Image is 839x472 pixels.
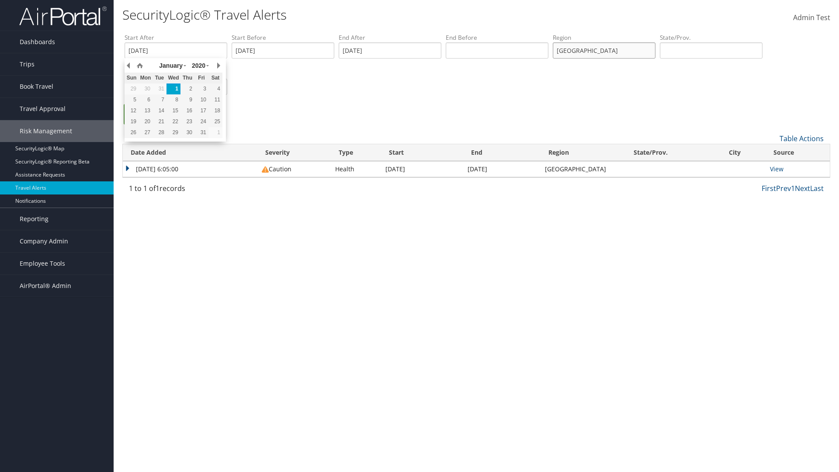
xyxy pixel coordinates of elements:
[780,134,824,143] a: Table Actions
[166,118,180,125] div: 22
[153,118,166,125] div: 21
[20,230,68,252] span: Company Admin
[159,62,183,69] span: January
[208,128,222,136] div: 1
[541,144,625,161] th: Region: activate to sort column ascending
[553,33,655,42] label: Region
[180,118,194,125] div: 23
[123,144,257,161] th: Date Added: activate to sort column ascending
[166,128,180,136] div: 29
[208,107,222,115] div: 18
[180,85,194,93] div: 2
[153,107,166,115] div: 14
[208,73,222,83] th: Sat
[194,118,208,125] div: 24
[153,85,166,93] div: 31
[125,96,139,104] div: 5
[770,165,784,173] a: View
[20,275,71,297] span: AirPortal® Admin
[166,96,180,104] div: 8
[139,96,153,104] div: 6
[139,118,153,125] div: 20
[331,161,381,177] td: Health
[208,85,222,93] div: 4
[180,73,194,83] th: Thu
[153,128,166,136] div: 28
[208,118,222,125] div: 25
[153,73,166,83] th: Tue
[192,62,205,69] span: 2020
[20,120,72,142] span: Risk Management
[20,208,49,230] span: Reporting
[626,144,721,161] th: State/Prov.: activate to sort column ascending
[381,161,463,177] td: [DATE]
[194,107,208,115] div: 17
[257,161,331,177] td: Caution
[125,128,139,136] div: 26
[194,85,208,93] div: 3
[125,118,139,125] div: 19
[166,73,180,83] th: Wed
[139,128,153,136] div: 27
[795,184,810,193] a: Next
[153,96,166,104] div: 7
[180,107,194,115] div: 16
[262,166,269,173] img: alert-flat-solid-caution.png
[166,85,180,93] div: 1
[124,104,166,125] a: Search
[180,96,194,104] div: 9
[20,31,55,53] span: Dashboards
[125,73,139,83] th: Sun
[125,107,139,115] div: 12
[20,98,66,120] span: Travel Approval
[793,4,830,31] a: Admin Test
[208,96,222,104] div: 11
[129,183,293,198] div: 1 to 1 of records
[125,33,227,42] label: Start After
[232,33,334,42] label: Start Before
[331,144,381,161] th: Type: activate to sort column ascending
[339,33,441,42] label: End After
[791,184,795,193] a: 1
[20,53,35,75] span: Trips
[762,184,776,193] a: First
[194,73,208,83] th: Fri
[194,96,208,104] div: 10
[381,144,463,161] th: Start: activate to sort column ascending
[19,6,107,26] img: airportal-logo.png
[122,6,594,24] h1: SecurityLogic® Travel Alerts
[660,33,763,42] label: State/Prov.
[810,184,824,193] a: Last
[125,85,139,93] div: 29
[446,33,548,42] label: End Before
[776,184,791,193] a: Prev
[721,144,766,161] th: City: activate to sort column ascending
[156,184,159,193] span: 1
[139,85,153,93] div: 30
[257,144,331,161] th: Severity: activate to sort column ascending
[180,128,194,136] div: 30
[541,161,625,177] td: [GEOGRAPHIC_DATA]
[20,253,65,274] span: Employee Tools
[766,144,830,161] th: Source: activate to sort column ascending
[463,144,541,161] th: End: activate to sort column ascending
[20,76,53,97] span: Book Travel
[793,13,830,22] span: Admin Test
[166,107,180,115] div: 15
[123,161,257,177] td: [DATE] 6:05:00
[139,107,153,115] div: 13
[194,128,208,136] div: 31
[139,73,153,83] th: Mon
[463,161,541,177] td: [DATE]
